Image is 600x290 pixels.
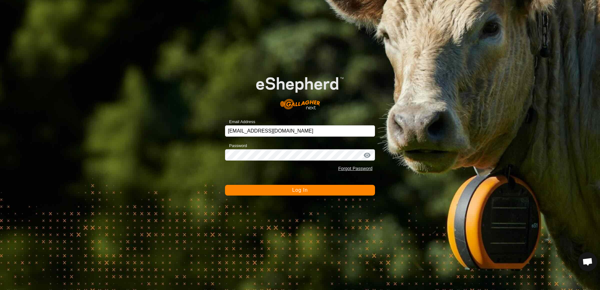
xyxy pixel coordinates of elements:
span: Log In [292,187,308,193]
a: Forgot Password [338,166,372,171]
img: E-shepherd Logo [240,65,360,116]
input: Email Address [225,125,375,137]
label: Email Address [225,119,255,125]
label: Password [225,143,247,149]
button: Log In [225,185,375,196]
a: Open chat [578,252,597,271]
